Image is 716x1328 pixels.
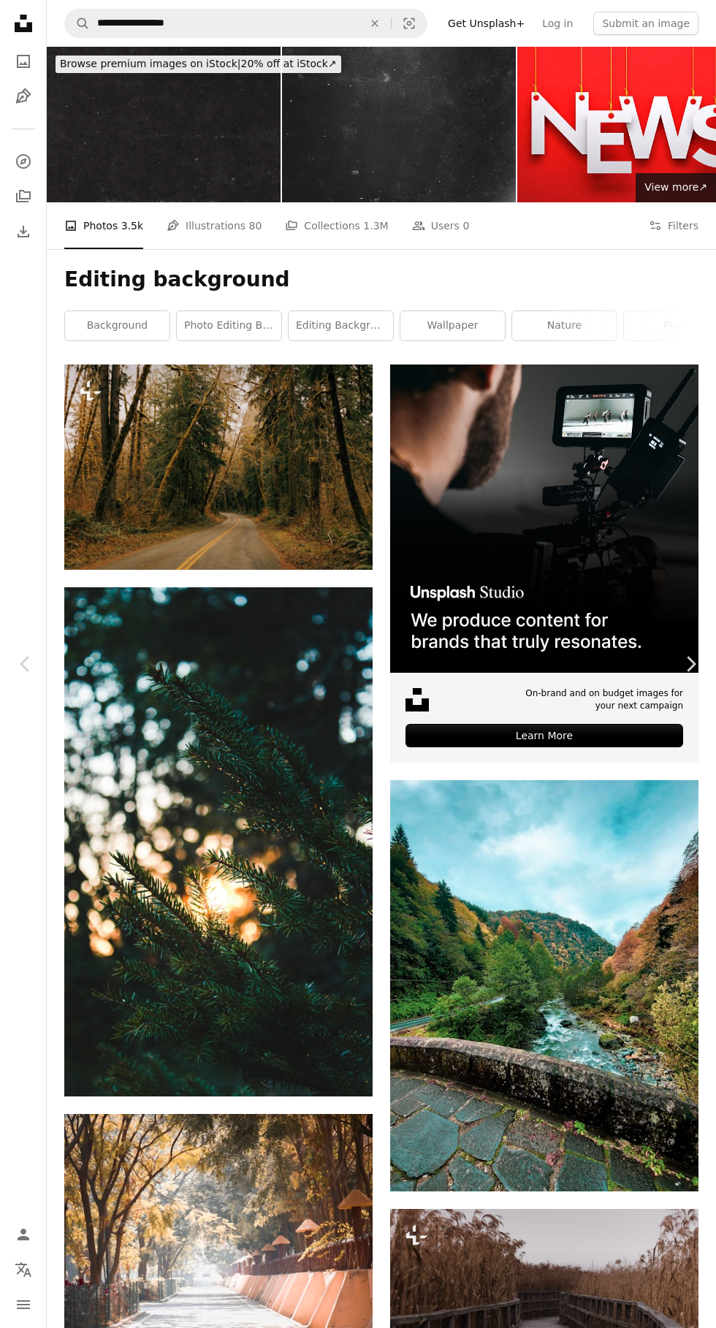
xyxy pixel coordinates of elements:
[249,218,262,234] span: 80
[177,311,281,340] a: photo editing background
[9,1255,38,1284] button: Language
[405,724,683,747] div: Learn More
[533,12,582,35] a: Log in
[511,687,683,712] span: On-brand and on budget images for your next campaign
[64,835,373,848] a: green pine tree with string lights
[390,780,698,1191] img: a river running through a lush green forest
[636,173,716,202] a: View more↗
[65,9,90,37] button: Search Unsplash
[9,147,38,176] a: Explore
[56,56,341,73] div: 20% off at iStock ↗
[9,1220,38,1249] a: Log in / Sign up
[412,202,470,249] a: Users 0
[512,311,617,340] a: nature
[390,979,698,992] a: a river running through a lush green forest
[649,202,698,249] button: Filters
[593,12,698,35] button: Submit an image
[167,202,262,249] a: Illustrations 80
[47,47,350,82] a: Browse premium images on iStock|20% off at iStock↗
[9,182,38,211] a: Collections
[9,217,38,246] a: Download History
[65,311,170,340] a: background
[64,587,373,1096] img: green pine tree with string lights
[282,47,516,202] img: dust scratches black background distressed layer
[390,365,698,673] img: file-1715652217532-464736461acbimage
[405,688,429,711] img: file-1631678316303-ed18b8b5cb9cimage
[363,218,388,234] span: 1.3M
[9,1290,38,1319] button: Menu
[390,365,698,763] a: On-brand and on budget images for your next campaignLearn More
[64,267,698,293] h1: Editing background
[64,9,427,38] form: Find visuals sitewide
[392,9,427,37] button: Visual search
[9,82,38,111] a: Illustrations
[289,311,393,340] a: editing backgrounds
[400,311,505,340] a: wallpaper
[390,1305,698,1318] a: a wooden bridge over water
[9,47,38,76] a: Photos
[359,9,391,37] button: Clear
[64,365,373,570] img: a road in the middle of a forest with tall trees
[60,58,240,69] span: Browse premium images on iStock |
[644,181,707,193] span: View more ↗
[285,202,388,249] a: Collections 1.3M
[47,47,281,202] img: Dust and scratches black background paper texture background.
[439,12,533,35] a: Get Unsplash+
[665,594,716,734] a: Next
[64,460,373,473] a: a road in the middle of a forest with tall trees
[462,218,469,234] span: 0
